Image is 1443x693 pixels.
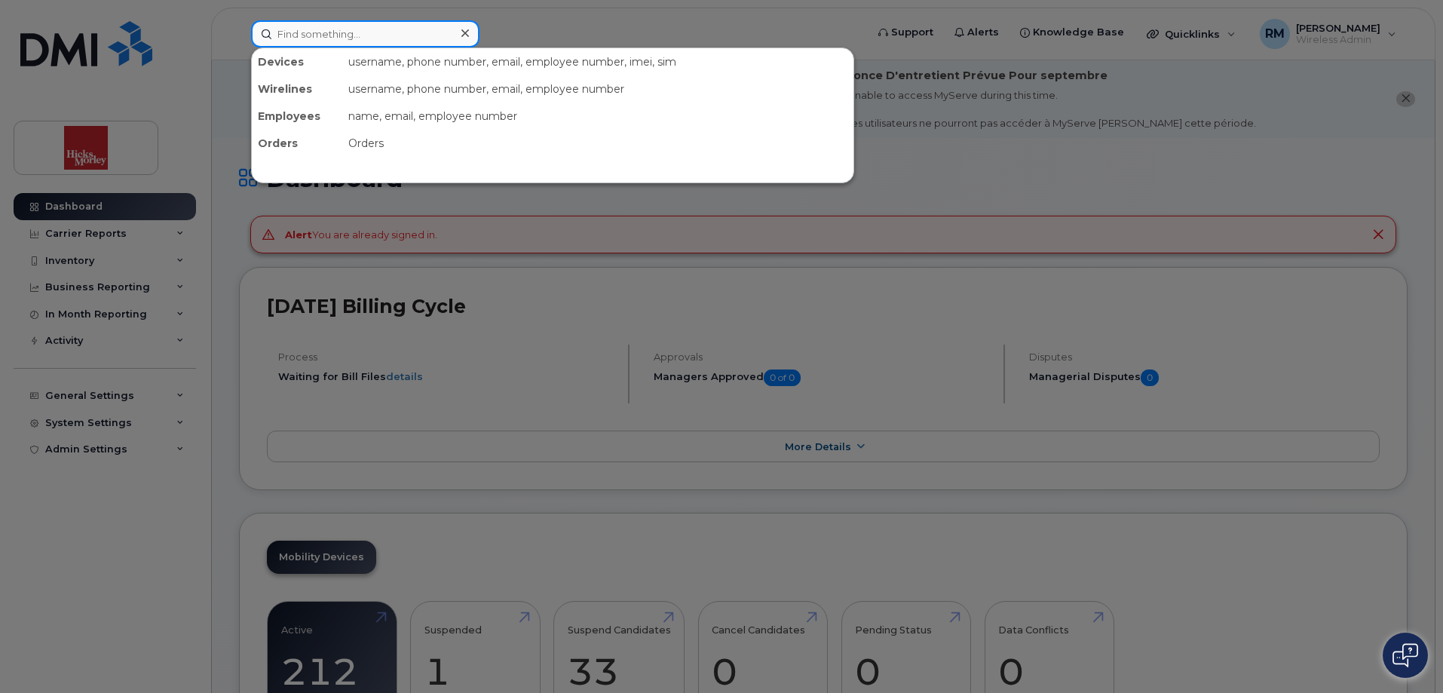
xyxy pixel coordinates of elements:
img: Open chat [1392,643,1418,667]
div: Orders [252,130,342,157]
div: username, phone number, email, employee number, imei, sim [342,48,853,75]
div: Orders [342,130,853,157]
div: Employees [252,103,342,130]
div: username, phone number, email, employee number [342,75,853,103]
div: Wirelines [252,75,342,103]
div: name, email, employee number [342,103,853,130]
div: Devices [252,48,342,75]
